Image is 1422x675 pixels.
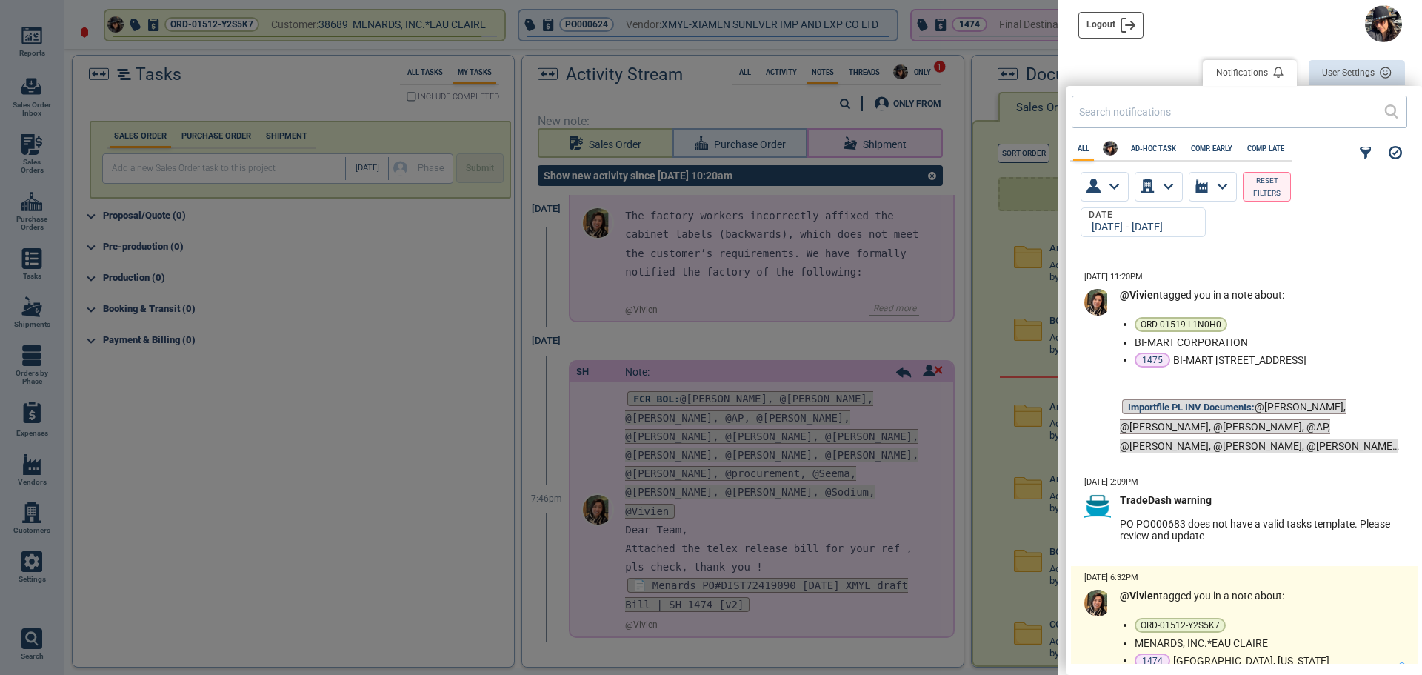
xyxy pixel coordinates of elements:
p: Dear Team, [1120,456,1399,476]
div: BI-MART [STREET_ADDRESS] [1135,353,1393,368]
img: Avatar [1084,289,1111,316]
label: COMP. LATE [1243,144,1289,153]
li: MENARDS, INC.*EAU CLAIRE [1135,637,1393,649]
label: AD-HOC TASK [1126,144,1181,153]
label: [DATE] 11:20PM [1084,273,1143,282]
label: [DATE] 2:09PM [1084,478,1138,488]
legend: Date [1087,210,1115,221]
strong: @Vivien [1120,590,1159,602]
button: Logout [1078,12,1144,39]
span: RESET FILTERS [1249,174,1284,200]
div: [GEOGRAPHIC_DATA], [US_STATE] [1135,654,1393,668]
span: 1474 [1142,656,1163,665]
img: Avatar [1365,5,1402,42]
span: tagged you in a note about: [1120,289,1284,301]
div: outlined primary button group [1203,60,1405,90]
button: Notifications [1203,60,1297,86]
span: @[PERSON_NAME], @[PERSON_NAME], @[PERSON_NAME], @AP, @[PERSON_NAME], @[PERSON_NAME], @[PERSON_NAM... [1120,399,1398,513]
div: [DATE] - [DATE] [1087,222,1193,234]
img: tradedash-logo [1084,494,1111,521]
img: Avatar [1084,590,1111,616]
input: Search notifications [1079,101,1384,122]
span: ORD-01512-Y2S5K7 [1141,621,1220,630]
span: PO PO000683 does not have a valid tasks template. Please review and update [1120,518,1390,542]
div: grid [1066,256,1418,664]
button: RESET FILTERS [1243,172,1291,202]
button: User Settings [1309,60,1405,86]
strong: Importfile PL INV Documents: [1128,402,1255,413]
span: ORD-01519-L1N0H0 [1141,320,1221,329]
li: BI-MART CORPORATION [1135,336,1393,348]
label: COMP. EARLY [1186,144,1237,153]
span: 1475 [1142,356,1163,365]
span: tagged you in a note about: [1120,590,1284,602]
label: [DATE] 6:32PM [1084,573,1138,583]
strong: @Vivien [1120,289,1159,301]
strong: TradeDash warning [1120,494,1212,506]
label: All [1073,144,1094,153]
img: Avatar [1103,141,1118,156]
